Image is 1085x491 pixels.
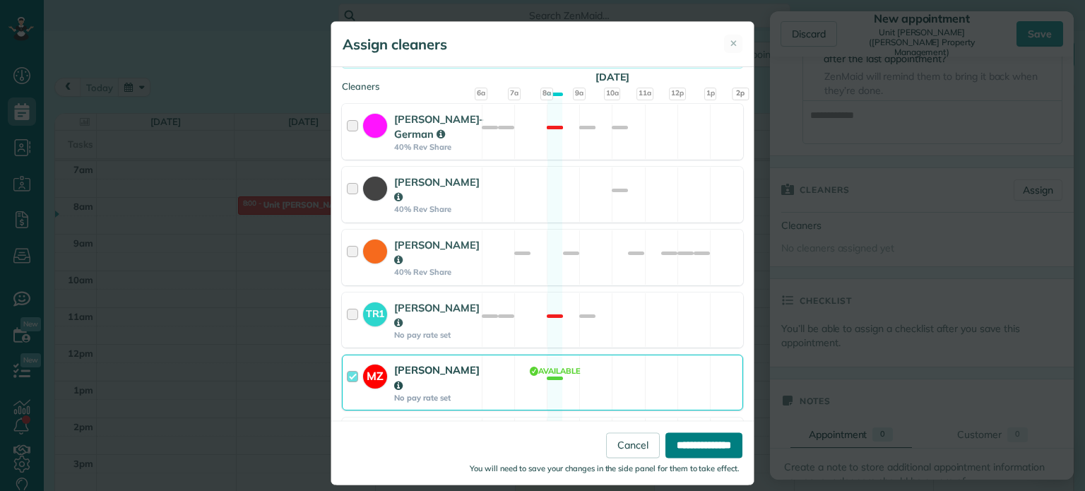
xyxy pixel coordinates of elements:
[470,464,740,474] small: You will need to save your changes in the side panel for them to take effect.
[363,365,387,384] strong: MZ
[394,267,480,277] strong: 40% Rev Share
[394,204,480,214] strong: 40% Rev Share
[394,175,480,203] strong: [PERSON_NAME]
[394,112,483,141] strong: [PERSON_NAME]-German
[363,302,387,321] strong: TR1
[394,301,480,329] strong: [PERSON_NAME]
[606,433,660,459] a: Cancel
[394,238,480,266] strong: [PERSON_NAME]
[394,363,480,391] strong: [PERSON_NAME]
[342,80,743,84] div: Cleaners
[394,142,483,152] strong: 40% Rev Share
[343,35,447,54] h5: Assign cleaners
[730,37,737,50] span: ✕
[394,330,480,340] strong: No pay rate set
[394,393,480,403] strong: No pay rate set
